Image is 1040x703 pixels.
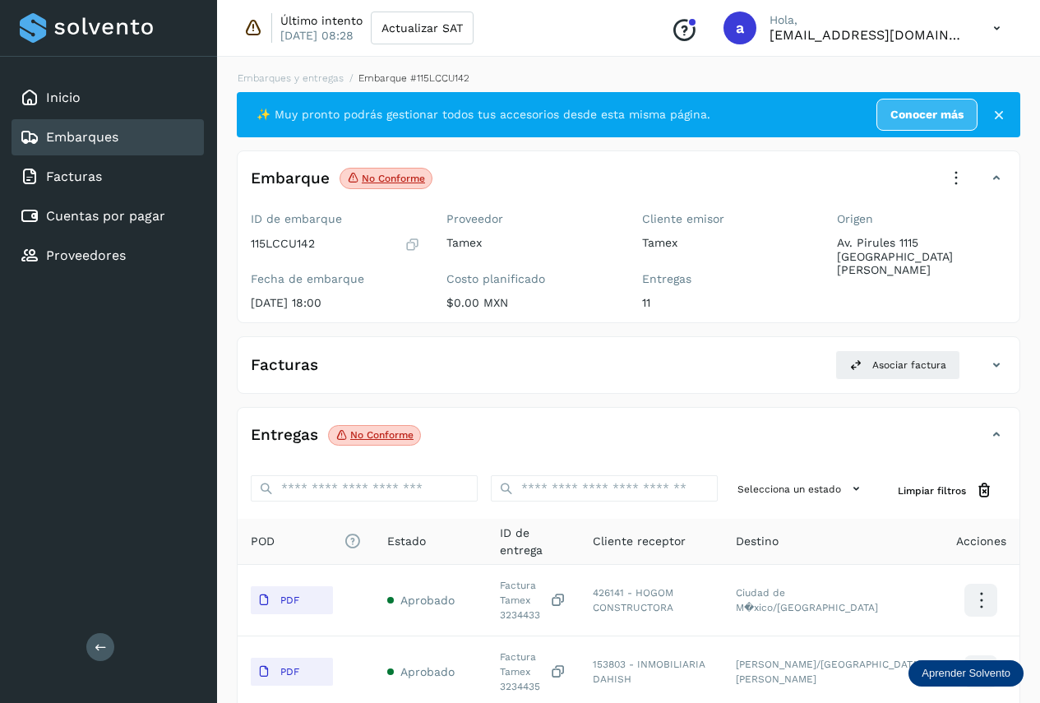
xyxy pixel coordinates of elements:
div: EmbarqueNo conforme [238,164,1019,206]
p: PDF [280,666,299,678]
div: Factura Tamex 3234433 [500,578,566,622]
button: PDF [251,586,333,614]
h4: Embarque [251,169,330,188]
p: Tamex [642,236,811,250]
button: Actualizar SAT [371,12,474,44]
nav: breadcrumb [237,71,1020,86]
p: [DATE] 08:28 [280,28,354,43]
p: aldo@solvento.mx [770,27,967,43]
button: Limpiar filtros [885,475,1006,506]
button: Asociar factura [835,350,960,380]
a: Cuentas por pagar [46,208,165,224]
p: Av. Pirules 1115 [GEOGRAPHIC_DATA][PERSON_NAME] [837,236,1006,277]
label: Costo planificado [446,272,616,286]
div: Facturas [12,159,204,195]
div: Inicio [12,80,204,116]
h4: Facturas [251,356,318,375]
div: Factura Tamex 3234435 [500,650,566,694]
span: Estado [387,533,426,550]
span: Aprobado [400,665,455,678]
span: ID de entrega [500,525,566,559]
label: Entregas [642,272,811,286]
p: 11 [642,296,811,310]
span: Asociar factura [872,358,946,372]
label: Fecha de embarque [251,272,420,286]
div: FacturasAsociar factura [238,350,1019,393]
p: Hola, [770,13,967,27]
p: No conforme [362,173,425,184]
p: Último intento [280,13,363,28]
a: Conocer más [876,99,978,131]
span: Limpiar filtros [898,483,966,498]
p: Tamex [446,236,616,250]
button: Selecciona un estado [731,475,871,502]
span: Actualizar SAT [381,22,463,34]
div: Aprender Solvento [908,660,1024,687]
div: Proveedores [12,238,204,274]
a: Proveedores [46,247,126,263]
span: POD [251,533,361,550]
p: $0.00 MXN [446,296,616,310]
label: Origen [837,212,1006,226]
div: EntregasNo conforme [238,421,1019,462]
span: ✨ Muy pronto podrás gestionar todos tus accesorios desde esta misma página. [257,106,710,123]
p: No conforme [350,429,414,441]
p: PDF [280,594,299,606]
button: PDF [251,658,333,686]
td: Ciudad de M�xico/[GEOGRAPHIC_DATA] [723,565,943,636]
a: Embarques y entregas [238,72,344,84]
a: Embarques [46,129,118,145]
label: Cliente emisor [642,212,811,226]
label: ID de embarque [251,212,420,226]
span: Acciones [956,533,1006,550]
p: [DATE] 18:00 [251,296,420,310]
span: Aprobado [400,594,455,607]
div: Cuentas por pagar [12,198,204,234]
p: Aprender Solvento [922,667,1010,680]
td: 426141 - HOGOM CONSTRUCTORA [580,565,723,636]
a: Facturas [46,169,102,184]
span: Cliente receptor [593,533,686,550]
span: Destino [736,533,779,550]
div: Embarques [12,119,204,155]
p: 115LCCU142 [251,237,315,251]
h4: Entregas [251,426,318,445]
a: Inicio [46,90,81,105]
span: Embarque #115LCCU142 [358,72,469,84]
label: Proveedor [446,212,616,226]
